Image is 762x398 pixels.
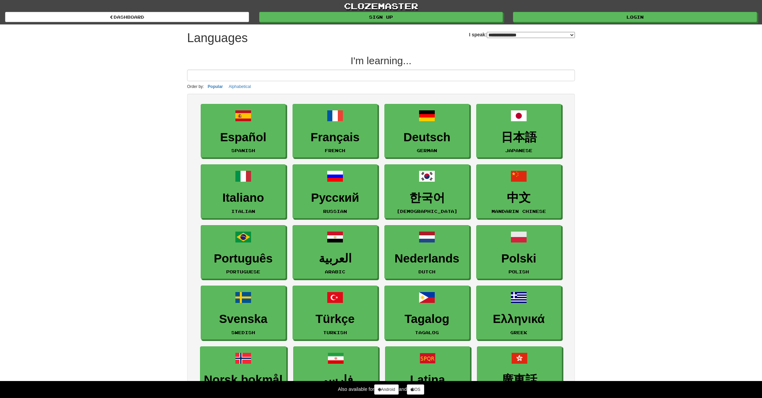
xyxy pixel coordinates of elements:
a: ItalianoItalian [201,164,286,218]
small: Mandarin Chinese [492,209,546,214]
a: FrançaisFrench [293,104,378,158]
a: TagalogTagalog [384,286,469,340]
button: Alphabetical [227,83,253,90]
a: DeutschGerman [384,104,469,158]
h3: Русский [296,191,374,204]
a: Login [513,12,757,22]
h3: Português [204,252,282,265]
a: dashboard [5,12,249,22]
small: Russian [323,209,347,214]
a: TürkçeTurkish [293,286,378,340]
small: Turkish [323,330,347,335]
h2: I'm learning... [187,55,575,66]
a: ΕλληνικάGreek [476,286,561,340]
h3: Türkçe [296,312,374,326]
a: Sign up [259,12,503,22]
h1: Languages [187,31,248,45]
h3: Deutsch [388,131,466,144]
small: [DEMOGRAPHIC_DATA] [397,209,458,214]
h3: Español [204,131,282,144]
button: Popular [206,83,225,90]
small: Swedish [231,330,255,335]
small: Order by: [187,84,204,89]
a: iOS [407,384,424,395]
h3: Latina [389,373,466,386]
small: Polish [509,269,529,274]
h3: Polski [480,252,558,265]
small: Portuguese [226,269,260,274]
small: French [325,148,345,153]
h3: 廣東話 [481,373,558,386]
h3: Tagalog [388,312,466,326]
a: NederlandsDutch [384,225,469,279]
h3: العربية [296,252,374,265]
h3: Italiano [204,191,282,204]
h3: 한국어 [388,191,466,204]
small: Japanese [505,148,532,153]
h3: فارسی [297,373,375,386]
a: 日本語Japanese [476,104,561,158]
a: EspañolSpanish [201,104,286,158]
a: 한국어[DEMOGRAPHIC_DATA] [384,164,469,218]
small: Greek [510,330,527,335]
h3: Français [296,131,374,144]
a: العربيةArabic [293,225,378,279]
small: German [417,148,437,153]
select: I speak: [487,32,575,38]
h3: 日本語 [480,131,558,144]
h3: Ελληνικά [480,312,558,326]
label: I speak: [469,31,575,38]
a: PolskiPolish [476,225,561,279]
small: Tagalog [415,330,439,335]
small: Italian [231,209,255,214]
small: Dutch [418,269,435,274]
a: PortuguêsPortuguese [201,225,286,279]
small: Arabic [325,269,345,274]
small: Spanish [231,148,255,153]
a: 中文Mandarin Chinese [476,164,561,218]
h3: 中文 [480,191,558,204]
h3: Svenska [204,312,282,326]
a: Android [374,384,399,395]
h3: Nederlands [388,252,466,265]
a: РусскийRussian [293,164,378,218]
a: SvenskaSwedish [201,286,286,340]
h3: Norsk bokmål [204,373,282,386]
